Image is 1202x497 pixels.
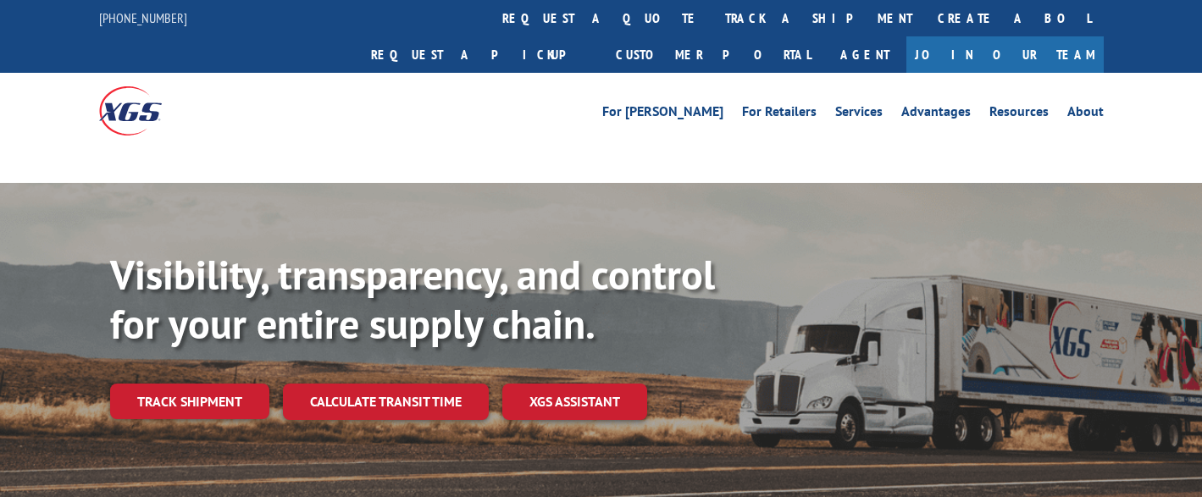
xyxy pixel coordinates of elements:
a: Customer Portal [603,36,823,73]
a: Resources [989,105,1049,124]
a: Request a pickup [358,36,603,73]
a: Calculate transit time [283,384,489,420]
a: Join Our Team [906,36,1104,73]
a: [PHONE_NUMBER] [99,9,187,26]
a: For [PERSON_NAME] [602,105,723,124]
a: Track shipment [110,384,269,419]
a: For Retailers [742,105,817,124]
a: About [1067,105,1104,124]
b: Visibility, transparency, and control for your entire supply chain. [110,248,715,350]
a: Agent [823,36,906,73]
a: XGS ASSISTANT [502,384,647,420]
a: Advantages [901,105,971,124]
a: Services [835,105,883,124]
